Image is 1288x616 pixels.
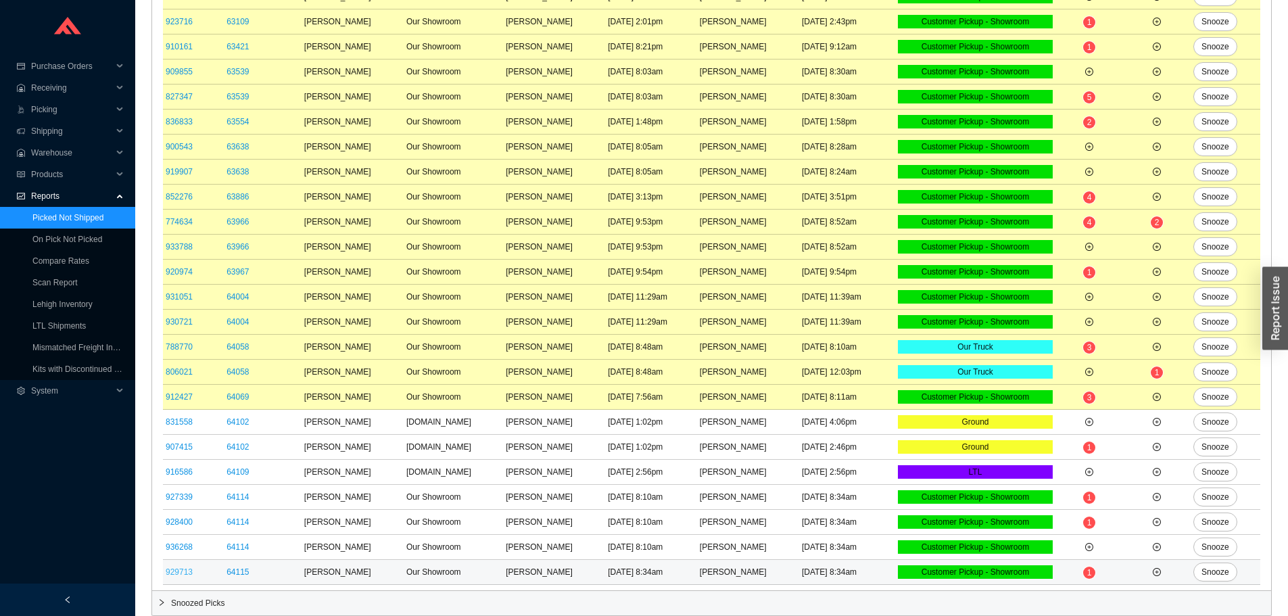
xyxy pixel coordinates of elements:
[166,17,193,26] a: 923716
[1193,337,1237,356] button: Snooze
[503,110,605,135] td: [PERSON_NAME]
[1087,93,1092,102] span: 5
[898,340,1053,354] div: Our Truck
[1193,112,1237,131] button: Snooze
[1201,565,1229,579] span: Snooze
[404,9,503,34] td: Our Showroom
[404,210,503,235] td: Our Showroom
[226,517,249,527] a: 64114
[31,142,112,164] span: Warehouse
[1193,87,1237,106] button: Snooze
[503,85,605,110] td: [PERSON_NAME]
[1201,315,1229,329] span: Snooze
[898,365,1053,379] div: Our Truck
[1193,212,1237,231] button: Snooze
[697,85,799,110] td: [PERSON_NAME]
[1085,318,1093,326] span: plus-circle
[799,60,895,85] td: [DATE] 8:30am
[605,135,697,160] td: [DATE] 8:05am
[152,591,1271,615] div: Snoozed Picks
[799,335,895,360] td: [DATE] 8:10am
[697,135,799,160] td: [PERSON_NAME]
[302,85,404,110] td: [PERSON_NAME]
[1153,93,1161,101] span: plus-circle
[1201,90,1229,103] span: Snooze
[1085,168,1093,176] span: plus-circle
[605,385,697,410] td: [DATE] 7:56am
[302,385,404,410] td: [PERSON_NAME]
[166,142,193,151] a: 900543
[1201,515,1229,529] span: Snooze
[1151,216,1164,229] sup: 2
[605,335,697,360] td: [DATE] 8:48am
[898,190,1053,204] div: Customer Pickup - Showroom
[226,542,249,552] a: 64114
[302,60,404,85] td: [PERSON_NAME]
[1201,390,1229,404] span: Snooze
[799,435,895,460] td: [DATE] 2:46pm
[605,310,697,335] td: [DATE] 11:29am
[1201,15,1229,28] span: Snooze
[1153,193,1161,201] span: plus-circle
[404,160,503,185] td: Our Showroom
[1085,143,1093,151] span: plus-circle
[898,15,1053,28] div: Customer Pickup - Showroom
[404,135,503,160] td: Our Showroom
[1153,493,1161,501] span: plus-circle
[16,387,26,395] span: setting
[697,9,799,34] td: [PERSON_NAME]
[605,410,697,435] td: [DATE] 1:02pm
[799,260,895,285] td: [DATE] 9:54pm
[1193,362,1237,381] button: Snooze
[605,34,697,60] td: [DATE] 8:21pm
[166,417,193,427] a: 831558
[31,185,112,207] span: Reports
[697,360,799,385] td: [PERSON_NAME]
[1083,266,1096,279] sup: 1
[302,110,404,135] td: [PERSON_NAME]
[503,185,605,210] td: [PERSON_NAME]
[1193,287,1237,306] button: Snooze
[166,542,193,552] a: 936268
[226,117,249,126] a: 63554
[31,164,112,185] span: Products
[898,390,1053,404] div: Customer Pickup - Showroom
[898,215,1053,229] div: Customer Pickup - Showroom
[1193,187,1237,206] button: Snooze
[1153,443,1161,451] span: plus-circle
[404,185,503,210] td: Our Showroom
[226,317,249,327] a: 64004
[503,260,605,285] td: [PERSON_NAME]
[503,435,605,460] td: [PERSON_NAME]
[166,392,193,402] a: 912427
[1083,392,1096,404] sup: 3
[605,210,697,235] td: [DATE] 9:53pm
[1201,165,1229,179] span: Snooze
[32,256,89,266] a: Compare Rates
[1201,415,1229,429] span: Snooze
[1085,243,1093,251] span: plus-circle
[226,267,249,277] a: 63967
[404,110,503,135] td: Our Showroom
[404,335,503,360] td: Our Showroom
[799,360,895,385] td: [DATE] 12:03pm
[503,60,605,85] td: [PERSON_NAME]
[31,120,112,142] span: Shipping
[31,380,112,402] span: System
[1153,518,1161,526] span: plus-circle
[1201,40,1229,53] span: Snooze
[302,410,404,435] td: [PERSON_NAME]
[226,567,249,577] a: 64115
[898,240,1053,254] div: Customer Pickup - Showroom
[1153,418,1161,426] span: plus-circle
[898,115,1053,128] div: Customer Pickup - Showroom
[226,417,249,427] a: 64102
[1201,290,1229,304] span: Snooze
[1153,318,1161,326] span: plus-circle
[503,460,605,485] td: [PERSON_NAME]
[503,235,605,260] td: [PERSON_NAME]
[1193,162,1237,181] button: Snooze
[1087,393,1092,402] span: 3
[1087,193,1092,202] span: 4
[605,185,697,210] td: [DATE] 3:13pm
